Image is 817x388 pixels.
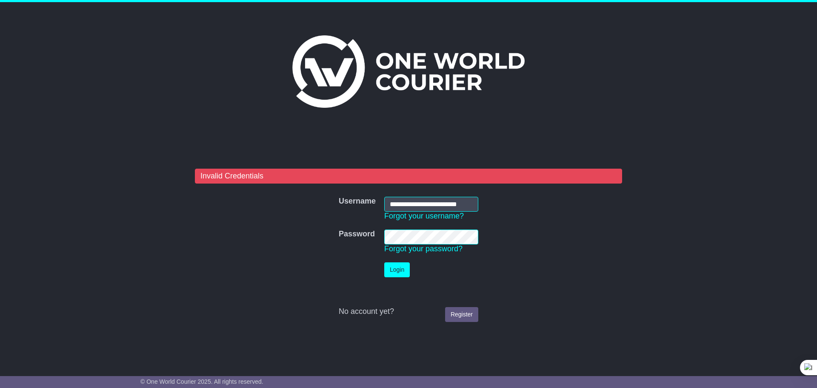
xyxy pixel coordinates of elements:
[339,197,376,206] label: Username
[140,378,263,385] span: © One World Courier 2025. All rights reserved.
[384,262,410,277] button: Login
[384,244,463,253] a: Forgot your password?
[195,169,622,184] div: Invalid Credentials
[339,307,478,316] div: No account yet?
[384,212,464,220] a: Forgot your username?
[339,230,375,239] label: Password
[445,307,478,322] a: Register
[292,35,525,108] img: One World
